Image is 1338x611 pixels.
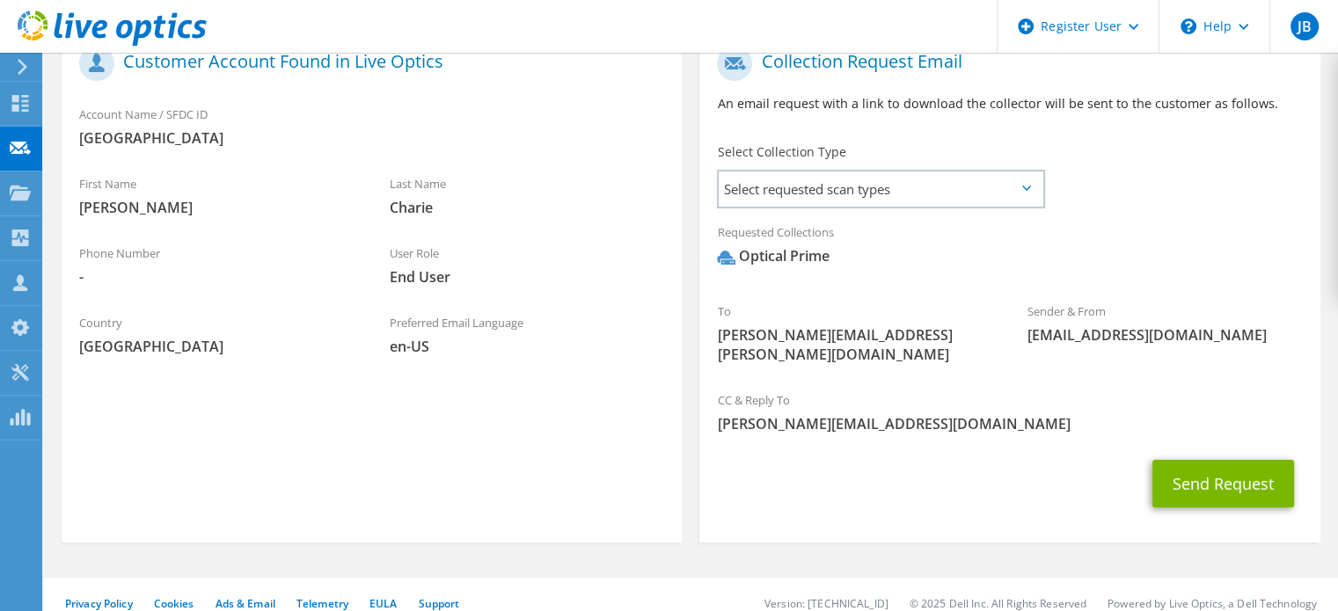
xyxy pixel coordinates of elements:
div: User Role [372,235,683,295]
div: Last Name [372,165,683,226]
span: JB [1290,12,1319,40]
div: To [699,293,1010,373]
div: Country [62,304,372,365]
div: Requested Collections [699,214,1320,284]
div: Preferred Email Language [372,304,683,365]
li: Version: [TECHNICAL_ID] [764,596,888,611]
a: Support [418,596,459,611]
a: Cookies [154,596,194,611]
div: Optical Prime [717,246,829,266]
svg: \n [1181,18,1196,34]
span: Select requested scan types [719,171,1042,207]
span: Charie [390,198,665,217]
button: Send Request [1152,460,1294,507]
a: Ads & Email [216,596,275,611]
li: Powered by Live Optics, a Dell Technology [1108,596,1317,611]
div: CC & Reply To [699,382,1320,442]
a: Telemetry [296,596,348,611]
p: An email request with a link to download the collector will be sent to the customer as follows. [717,94,1302,113]
span: [PERSON_NAME][EMAIL_ADDRESS][PERSON_NAME][DOMAIN_NAME] [717,325,992,364]
a: Privacy Policy [65,596,133,611]
div: Phone Number [62,235,372,295]
h1: Customer Account Found in Live Optics [79,46,655,81]
span: End User [390,267,665,287]
span: [PERSON_NAME] [79,198,355,217]
div: Sender & From [1010,293,1320,353]
span: [EMAIL_ADDRESS][DOMAIN_NAME] [1027,325,1303,345]
span: - [79,267,355,287]
span: [GEOGRAPHIC_DATA] [79,128,664,148]
a: EULA [369,596,397,611]
h1: Collection Request Email [717,46,1293,81]
div: Account Name / SFDC ID [62,96,682,156]
label: Select Collection Type [717,143,845,161]
span: [GEOGRAPHIC_DATA] [79,337,355,356]
span: [PERSON_NAME][EMAIL_ADDRESS][DOMAIN_NAME] [717,414,1302,433]
div: First Name [62,165,372,226]
span: en-US [390,337,665,356]
li: © 2025 Dell Inc. All Rights Reserved [910,596,1086,611]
